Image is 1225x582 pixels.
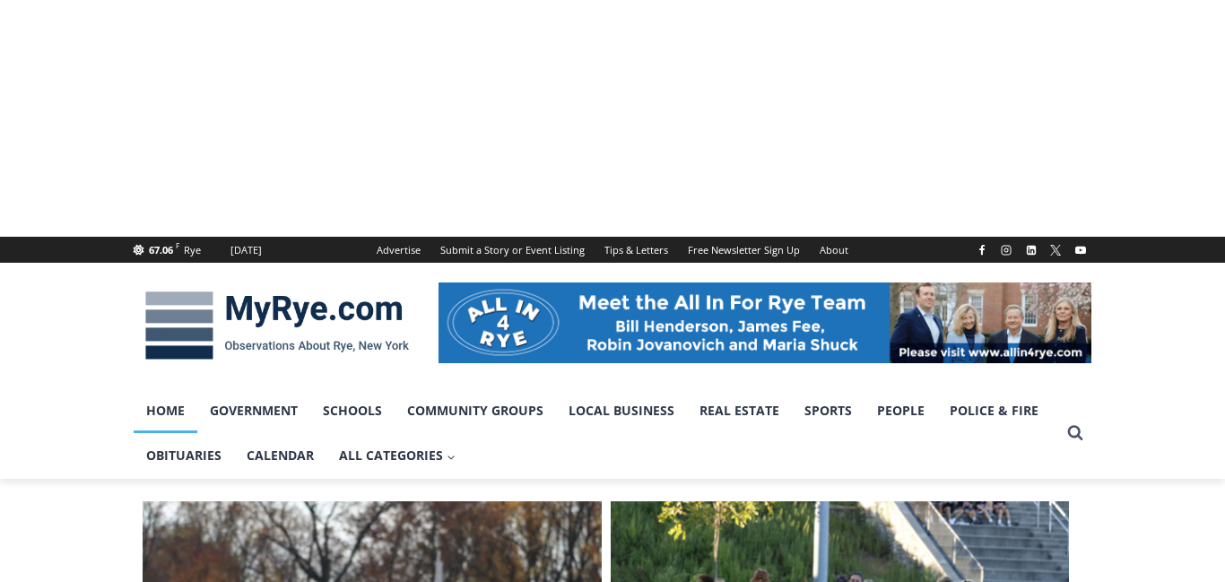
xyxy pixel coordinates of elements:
a: All Categories [326,433,468,478]
a: Tips & Letters [595,237,678,263]
a: Real Estate [687,388,792,433]
div: Rye [184,242,201,258]
a: Police & Fire [937,388,1051,433]
a: Submit a Story or Event Listing [430,237,595,263]
nav: Primary Navigation [134,388,1059,479]
a: Free Newsletter Sign Up [678,237,810,263]
span: F [176,240,179,250]
a: Sports [792,388,864,433]
a: About [810,237,858,263]
a: Linkedin [1021,239,1042,261]
button: View Search Form [1059,417,1091,449]
a: Home [134,388,197,433]
a: Advertise [367,237,430,263]
a: Government [197,388,310,433]
a: Local Business [556,388,687,433]
a: YouTube [1070,239,1091,261]
img: MyRye.com [134,279,421,372]
a: X [1045,239,1066,261]
span: 67.06 [149,243,173,256]
span: All Categories [339,446,456,465]
a: Community Groups [395,388,556,433]
a: Calendar [234,433,326,478]
a: Instagram [995,239,1017,261]
img: All in for Rye [439,282,1091,363]
nav: Secondary Navigation [367,237,858,263]
a: Facebook [971,239,993,261]
a: People [864,388,937,433]
a: Obituaries [134,433,234,478]
a: Schools [310,388,395,433]
div: [DATE] [230,242,262,258]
